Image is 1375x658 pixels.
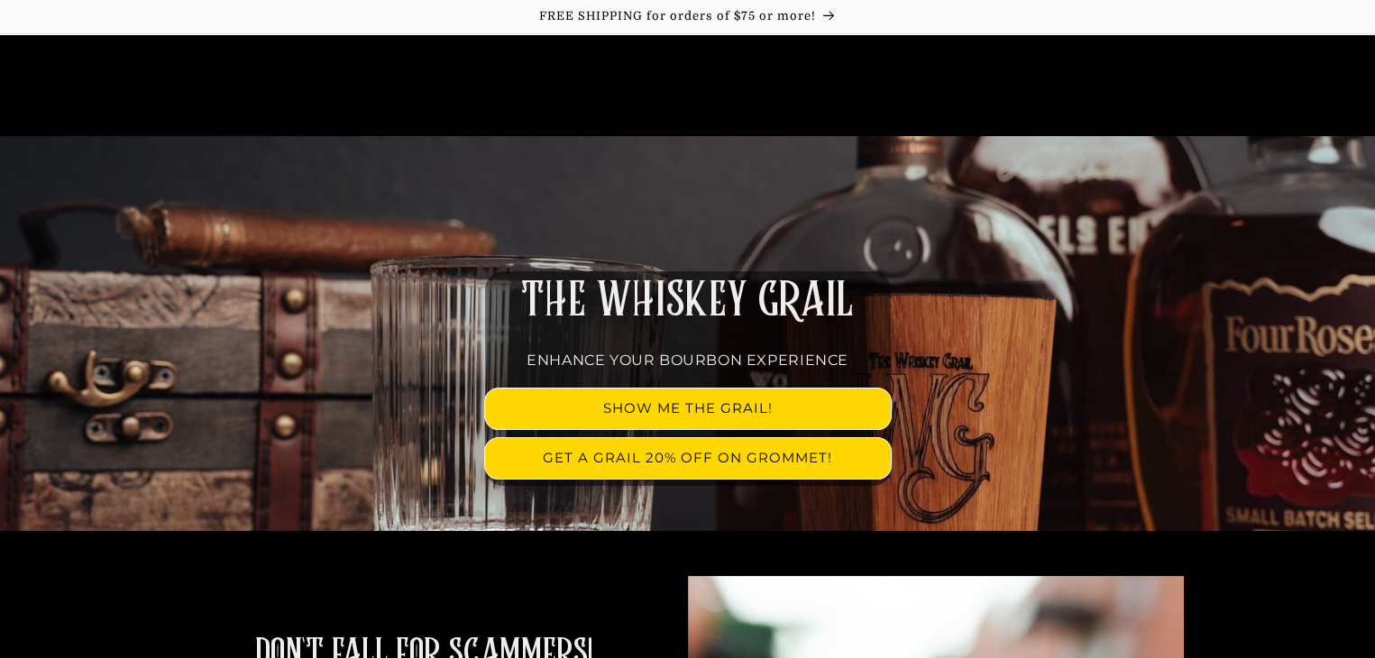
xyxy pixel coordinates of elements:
[485,388,891,429] a: SHOW ME THE GRAIL!
[485,438,891,479] a: GET A GRAIL 20% OFF ON GROMMET!
[521,278,853,324] span: THE WHISKEY GRAIL
[18,9,1357,24] p: FREE SHIPPING for orders of $75 or more!
[527,352,848,369] span: ENHANCE YOUR BOURBON EXPERIENCE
